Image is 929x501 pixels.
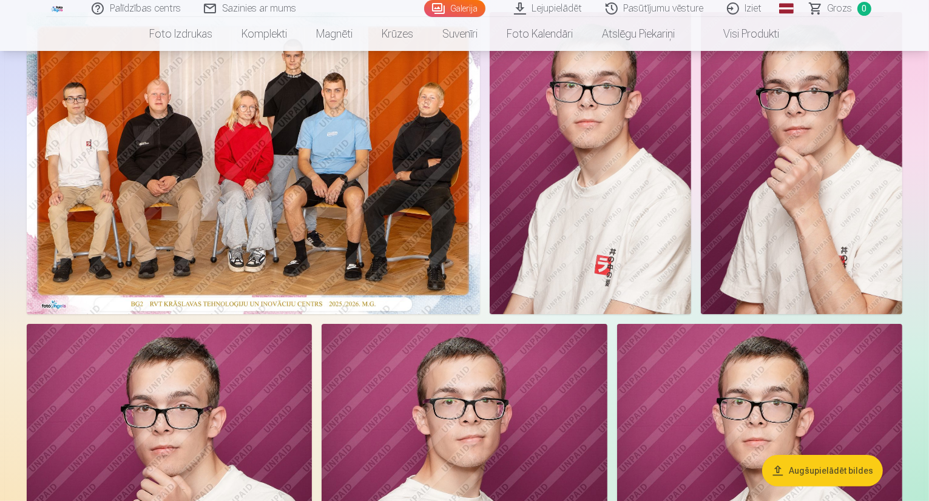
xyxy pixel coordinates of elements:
[828,1,853,16] span: Grozs
[51,5,64,12] img: /fa1
[368,17,428,51] a: Krūzes
[135,17,228,51] a: Foto izdrukas
[493,17,588,51] a: Foto kalendāri
[588,17,690,51] a: Atslēgu piekariņi
[428,17,493,51] a: Suvenīri
[302,17,368,51] a: Magnēti
[857,2,871,16] span: 0
[762,455,883,486] button: Augšupielādēt bildes
[228,17,302,51] a: Komplekti
[690,17,794,51] a: Visi produkti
